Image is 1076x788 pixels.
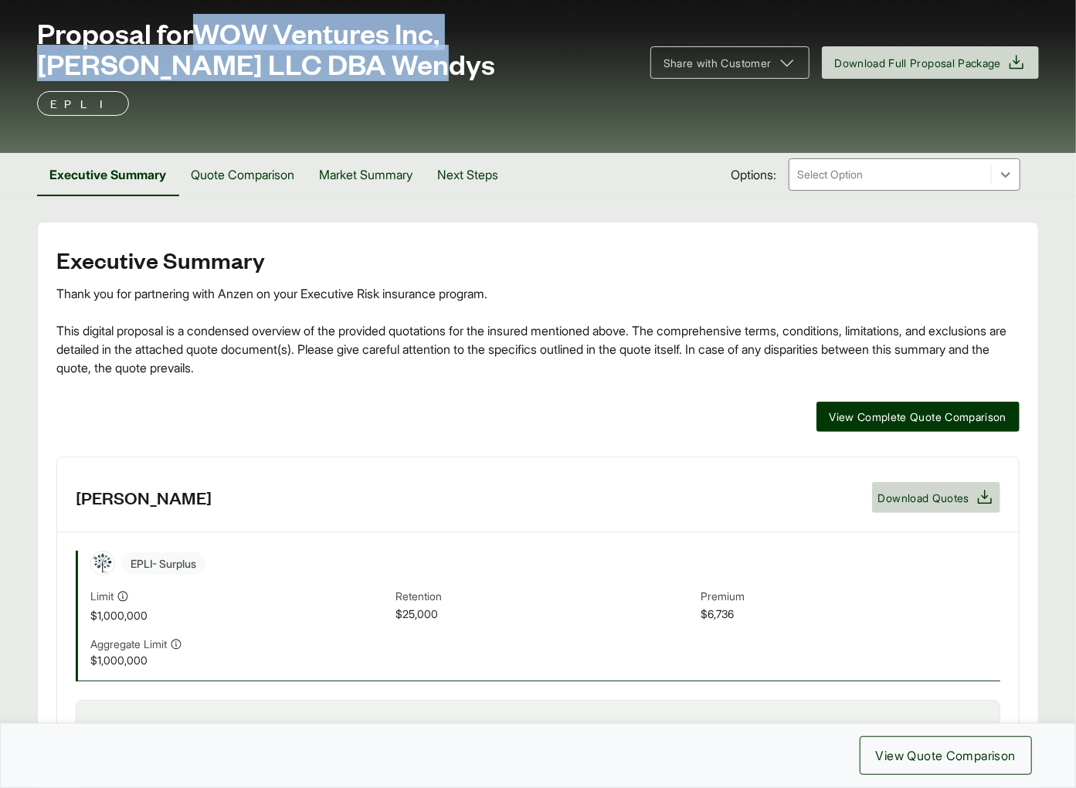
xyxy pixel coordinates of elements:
span: Premium [95,719,147,740]
span: $6,736 [941,719,981,740]
span: Download Full Proposal Package [835,55,1002,71]
span: $25,000 [395,606,694,623]
button: View Complete Quote Comparison [816,402,1020,432]
button: Market Summary [307,153,425,196]
span: EPLI - Surplus [121,552,205,575]
h2: Executive Summary [56,247,1020,272]
button: Quote Comparison [178,153,307,196]
div: Thank you for partnering with Anzen on your Executive Risk insurance program. This digital propos... [56,284,1020,377]
button: Share with Customer [650,46,810,79]
span: Download Quotes [878,490,969,506]
button: Next Steps [425,153,511,196]
span: $1,000,000 [90,652,389,668]
h3: [PERSON_NAME] [76,486,212,509]
span: Options: [731,165,776,184]
span: Retention [395,588,694,606]
span: Aggregate Limit [90,636,167,652]
button: Executive Summary [37,153,178,196]
button: View Quote Comparison [860,736,1032,775]
span: Limit [90,588,114,604]
p: EPLI [50,94,116,113]
img: Berkley Management Protection [91,552,114,575]
span: View Complete Quote Comparison [830,409,1007,425]
span: Proposal for WOW Ventures Inc, [PERSON_NAME] LLC DBA Wendys [37,17,632,79]
button: Download Quotes [872,482,1000,513]
span: View Quote Comparison [876,746,1016,765]
span: $6,736 [701,606,1000,623]
span: Share with Customer [664,55,772,71]
button: Download Full Proposal Package [822,46,1040,79]
span: $1,000,000 [90,607,389,623]
span: Premium [701,588,1000,606]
